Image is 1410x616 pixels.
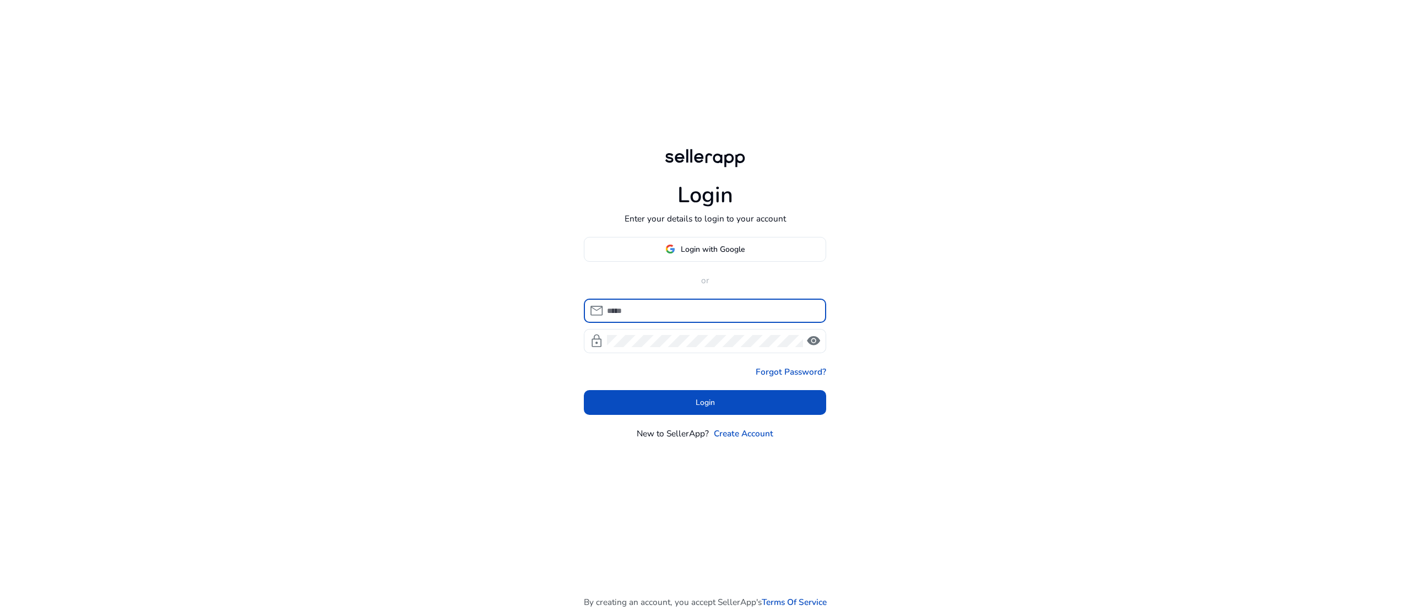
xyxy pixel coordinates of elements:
[665,244,675,254] img: google-logo.svg
[584,274,826,287] p: or
[762,596,827,608] a: Terms Of Service
[714,427,773,440] a: Create Account
[637,427,709,440] p: New to SellerApp?
[584,390,826,415] button: Login
[696,397,715,408] span: Login
[589,334,604,348] span: lock
[756,365,826,378] a: Forgot Password?
[681,244,745,255] span: Login with Google
[625,212,786,225] p: Enter your details to login to your account
[584,237,826,262] button: Login with Google
[806,334,821,348] span: visibility
[677,182,733,209] h1: Login
[589,304,604,318] span: mail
